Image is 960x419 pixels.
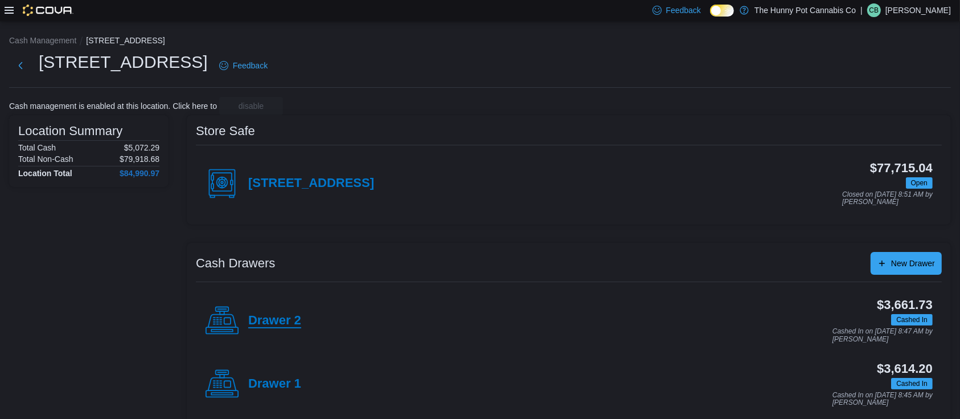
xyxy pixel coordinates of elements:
h4: [STREET_ADDRESS] [248,176,374,191]
h1: [STREET_ADDRESS] [39,51,208,74]
p: [PERSON_NAME] [885,3,951,17]
h3: Cash Drawers [196,257,275,270]
p: Closed on [DATE] 8:51 AM by [PERSON_NAME] [842,191,933,206]
span: Cashed In [891,314,933,326]
h6: Total Non-Cash [18,154,73,164]
h3: Location Summary [18,124,122,138]
button: Cash Management [9,36,76,45]
span: Open [911,178,928,188]
p: Cash management is enabled at this location. Click here to [9,101,217,111]
h3: $3,661.73 [877,298,933,312]
h6: Total Cash [18,143,56,152]
p: $5,072.29 [124,143,159,152]
span: CB [869,3,879,17]
button: New Drawer [871,252,942,275]
span: Feedback [233,60,268,71]
span: Feedback [666,5,701,16]
button: disable [219,97,283,115]
button: [STREET_ADDRESS] [86,36,165,45]
h4: Drawer 2 [248,314,301,328]
span: Cashed In [896,379,928,389]
span: Cashed In [891,378,933,389]
div: Chelsea Biancaniello [867,3,881,17]
h4: Drawer 1 [248,377,301,392]
h4: $84,990.97 [120,169,159,178]
p: The Hunny Pot Cannabis Co [754,3,856,17]
h3: $77,715.04 [870,161,933,175]
p: $79,918.68 [120,154,159,164]
input: Dark Mode [710,5,734,17]
span: disable [239,100,264,112]
p: Cashed In on [DATE] 8:47 AM by [PERSON_NAME] [832,328,933,343]
h3: Store Safe [196,124,255,138]
p: Cashed In on [DATE] 8:45 AM by [PERSON_NAME] [832,392,933,407]
span: Open [906,177,933,189]
p: | [860,3,863,17]
a: Feedback [215,54,272,77]
nav: An example of EuiBreadcrumbs [9,35,951,48]
span: Cashed In [896,315,928,325]
span: New Drawer [891,258,935,269]
button: Next [9,54,32,77]
h3: $3,614.20 [877,362,933,376]
h4: Location Total [18,169,72,178]
img: Cova [23,5,73,16]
